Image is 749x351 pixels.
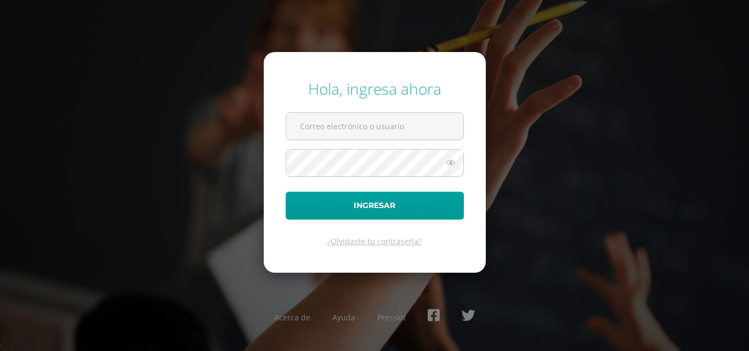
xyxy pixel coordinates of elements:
[274,312,310,323] a: Acerca de
[286,192,464,220] button: Ingresar
[286,113,463,140] input: Correo electrónico o usuario
[286,78,464,99] div: Hola, ingresa ahora
[332,312,355,323] a: Ayuda
[377,312,406,323] a: Presskit
[327,236,422,246] a: ¿Olvidaste tu contraseña?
